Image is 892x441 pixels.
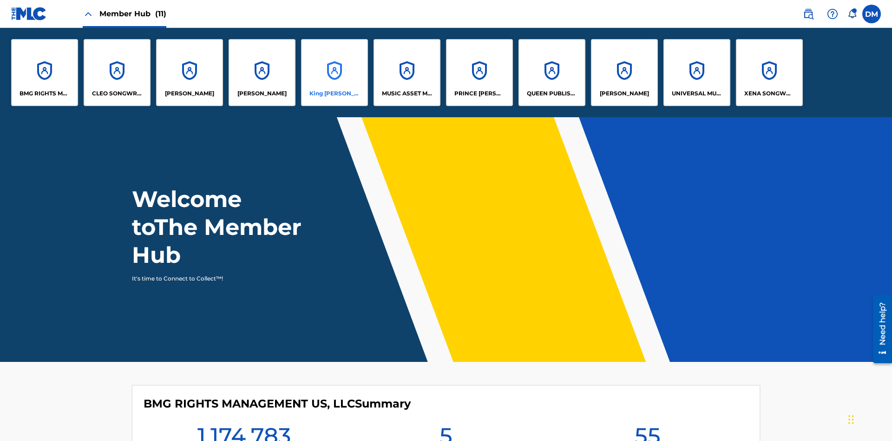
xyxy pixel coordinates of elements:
[848,406,854,434] div: Drag
[309,89,360,98] p: King McTesterson
[301,39,368,106] a: AccountsKing [PERSON_NAME]
[374,39,440,106] a: AccountsMUSIC ASSET MANAGEMENT (MAM)
[803,8,814,20] img: search
[99,8,166,19] span: Member Hub
[527,89,577,98] p: QUEEN PUBLISHA
[591,39,658,106] a: Accounts[PERSON_NAME]
[518,39,585,106] a: AccountsQUEEN PUBLISHA
[382,89,433,98] p: MUSIC ASSET MANAGEMENT (MAM)
[446,39,513,106] a: AccountsPRINCE [PERSON_NAME]
[600,89,649,98] p: RONALD MCTESTERSON
[11,39,78,106] a: AccountsBMG RIGHTS MANAGEMENT US, LLC
[132,274,293,283] p: It's time to Connect to Collect™!
[156,39,223,106] a: Accounts[PERSON_NAME]
[92,89,143,98] p: CLEO SONGWRITER
[20,89,70,98] p: BMG RIGHTS MANAGEMENT US, LLC
[237,89,287,98] p: EYAMA MCSINGER
[736,39,803,106] a: AccountsXENA SONGWRITER
[165,89,214,98] p: ELVIS COSTELLO
[862,5,881,23] div: User Menu
[823,5,842,23] div: Help
[229,39,295,106] a: Accounts[PERSON_NAME]
[846,396,892,441] iframe: Chat Widget
[11,7,47,20] img: MLC Logo
[827,8,838,20] img: help
[744,89,795,98] p: XENA SONGWRITER
[155,9,166,18] span: (11)
[144,397,411,411] h4: BMG RIGHTS MANAGEMENT US, LLC
[847,9,857,19] div: Notifications
[83,8,94,20] img: Close
[132,185,306,269] h1: Welcome to The Member Hub
[866,292,892,368] iframe: Resource Center
[454,89,505,98] p: PRINCE MCTESTERSON
[799,5,818,23] a: Public Search
[672,89,722,98] p: UNIVERSAL MUSIC PUB GROUP
[84,39,151,106] a: AccountsCLEO SONGWRITER
[663,39,730,106] a: AccountsUNIVERSAL MUSIC PUB GROUP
